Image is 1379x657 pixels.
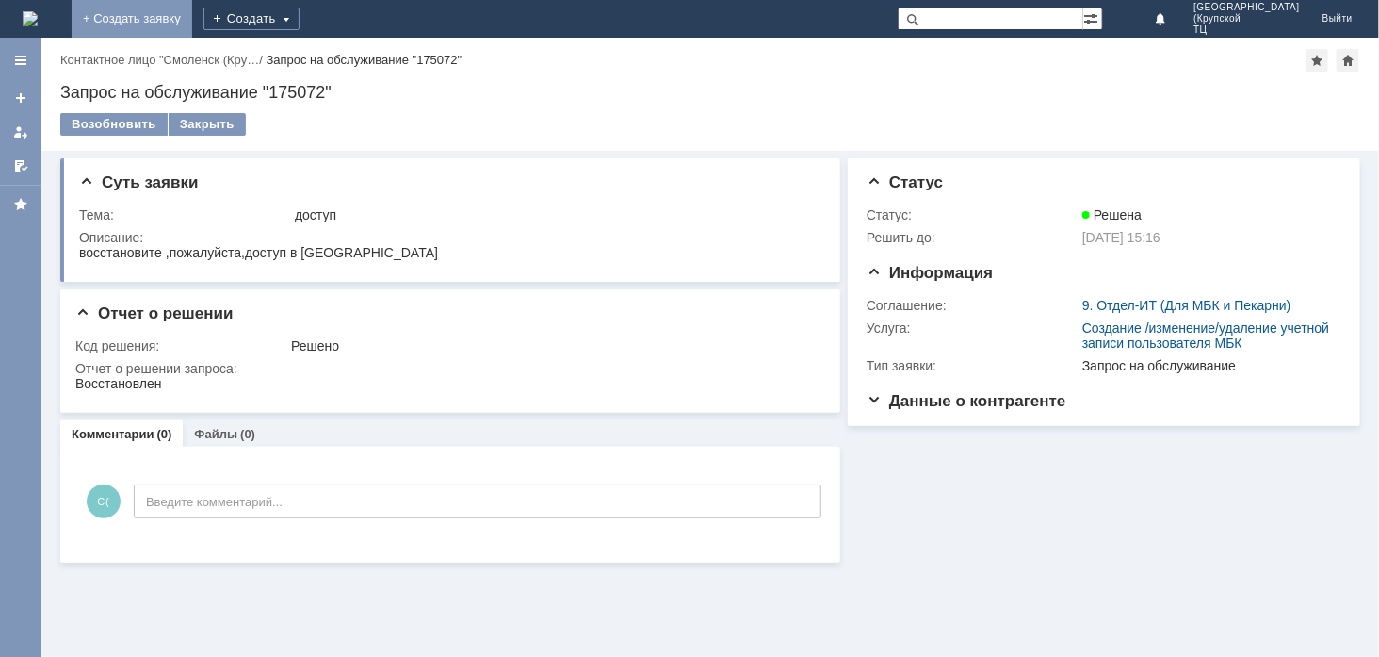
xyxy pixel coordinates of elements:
[1193,2,1300,13] span: [GEOGRAPHIC_DATA]
[291,338,814,353] div: Решено
[60,53,266,67] div: /
[87,485,121,518] span: С(
[75,304,233,322] span: Отчет о решении
[203,8,300,30] div: Создать
[1193,25,1300,36] span: ТЦ
[867,392,1066,410] span: Данные о контрагенте
[79,173,198,191] span: Суть заявки
[6,117,36,147] a: Мои заявки
[60,53,259,67] a: Контактное лицо "Смоленск (Кру…
[75,338,287,353] div: Код решения:
[867,173,943,191] span: Статус
[194,427,237,441] a: Файлы
[79,230,818,245] div: Описание:
[72,427,154,441] a: Комментарии
[23,11,38,26] img: logo
[867,230,1079,245] div: Решить до:
[75,361,818,376] div: Отчет о решении запроса:
[1082,298,1291,313] a: 9. Отдел-ИТ (Для МБК и Пекарни)
[867,320,1079,336] div: Услуга:
[6,83,36,113] a: Создать заявку
[1082,320,1329,351] a: Создание /изменение/удаление учетной записи пользователя МБК
[1193,13,1300,25] span: (Крупской
[60,83,1360,102] div: Запрос на обслуживание "175072"
[157,427,172,441] div: (0)
[1082,207,1142,222] span: Решена
[6,151,36,181] a: Мои согласования
[1082,230,1160,245] span: [DATE] 15:16
[1337,49,1359,72] div: Сделать домашней страницей
[23,11,38,26] a: Перейти на домашнюю страницу
[867,207,1079,222] div: Статус:
[266,53,462,67] div: Запрос на обслуживание "175072"
[1082,358,1333,373] div: Запрос на обслуживание
[867,298,1079,313] div: Соглашение:
[867,264,993,282] span: Информация
[867,358,1079,373] div: Тип заявки:
[240,427,255,441] div: (0)
[295,207,814,222] div: доступ
[79,207,291,222] div: Тема:
[1083,8,1102,26] span: Расширенный поиск
[1306,49,1328,72] div: Добавить в избранное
